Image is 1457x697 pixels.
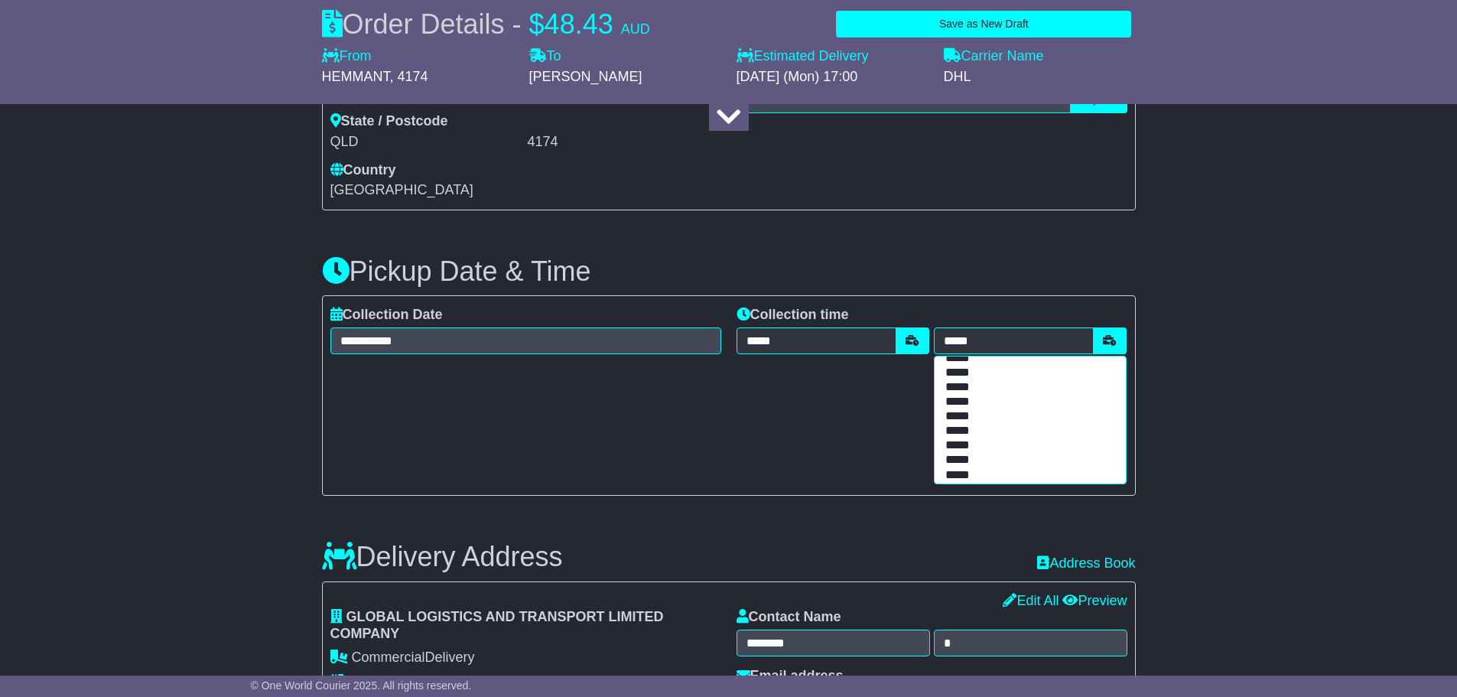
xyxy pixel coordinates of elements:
span: [GEOGRAPHIC_DATA] [330,182,473,197]
button: Save as New Draft [836,11,1131,37]
h3: Delivery Address [322,542,563,572]
span: Commercial [352,650,425,665]
div: [DATE] (Mon) 17:00 [737,69,929,86]
span: [PERSON_NAME] [529,69,642,84]
span: HEMMANT [322,69,390,84]
span: , 4174 [390,69,428,84]
span: © One World Courier 2025. All rights reserved. [251,679,472,692]
a: Address Book [1037,555,1135,571]
a: Edit All [1003,593,1059,608]
div: QLD [330,134,524,151]
span: GLOBAL LOGISTICS AND TRANSPORT LIMITED COMPANY [330,609,664,641]
label: Collection time [737,307,849,324]
span: $ [529,8,545,40]
label: Email address [737,668,844,685]
label: Estimated Delivery [737,48,929,65]
div: DHL [944,69,1136,86]
div: 4174 [528,134,721,151]
label: Country [330,162,396,179]
label: From [322,48,372,65]
div: Order Details - [322,8,650,41]
h3: Pickup Date & Time [322,256,1136,287]
label: To [529,48,561,65]
label: Contact Name [737,609,841,626]
span: AUD [621,21,650,37]
label: State / Postcode [330,113,448,130]
label: Collection Date [330,307,443,324]
a: Preview [1062,593,1127,608]
label: Carrier Name [944,48,1044,65]
span: 48.43 [545,8,613,40]
div: Delivery [330,650,721,666]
